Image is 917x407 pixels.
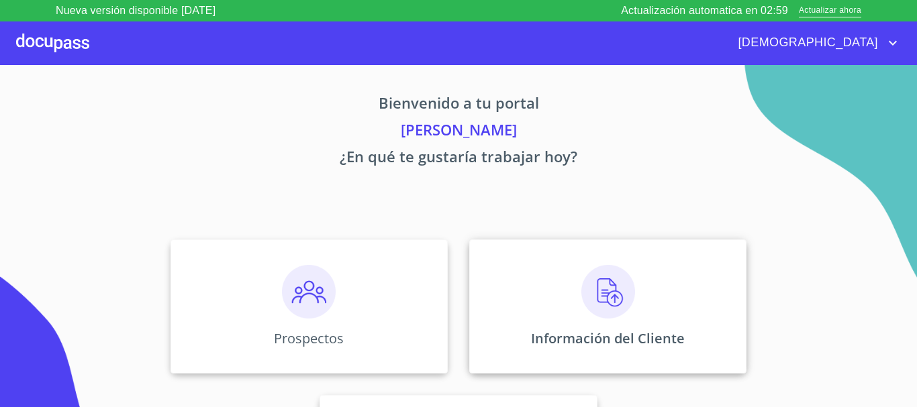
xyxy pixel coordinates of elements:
img: carga.png [581,265,635,318]
p: Nueva versión disponible [DATE] [56,3,215,19]
p: [PERSON_NAME] [45,119,872,146]
img: prospectos.png [282,265,336,318]
span: [DEMOGRAPHIC_DATA] [728,32,885,54]
p: Prospectos [274,329,344,347]
span: Actualizar ahora [799,4,861,18]
p: Información del Cliente [531,329,685,347]
p: Bienvenido a tu portal [45,92,872,119]
p: ¿En qué te gustaría trabajar hoy? [45,146,872,172]
button: account of current user [728,32,901,54]
p: Actualización automatica en 02:59 [621,3,788,19]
